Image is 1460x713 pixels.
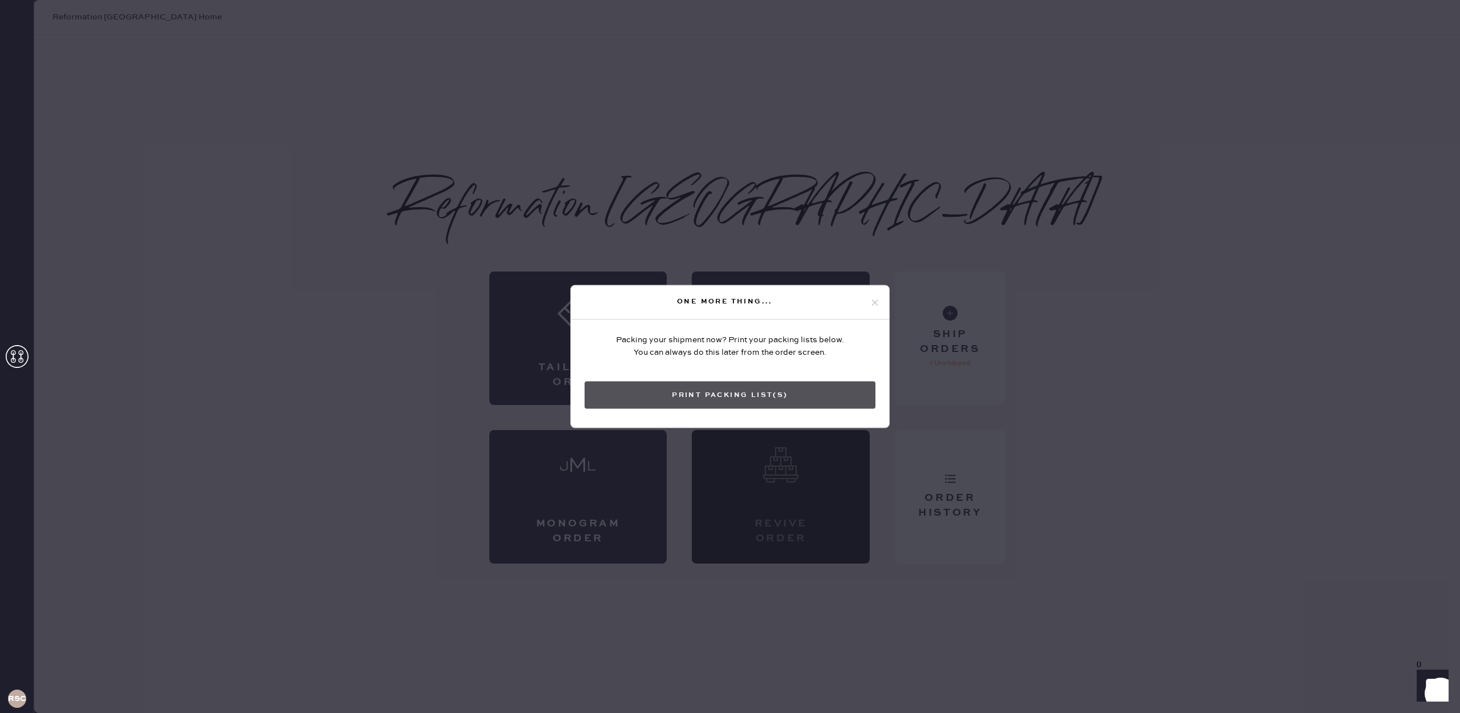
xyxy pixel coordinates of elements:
[8,695,26,703] h3: RSCPA
[580,294,870,308] div: One more thing...
[616,334,844,359] div: Packing your shipment now? Print your packing lists below. You can always do this later from the ...
[1406,662,1455,711] iframe: Front Chat
[585,382,875,409] button: Print Packing List(s)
